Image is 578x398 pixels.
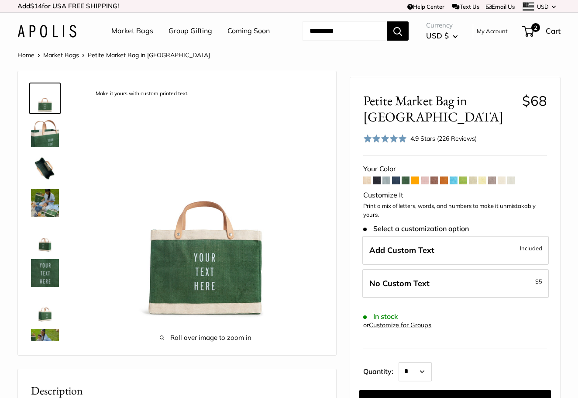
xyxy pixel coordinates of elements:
[227,24,270,38] a: Coming Soon
[362,236,549,265] label: Add Custom Text
[362,269,549,298] label: Leave Blank
[29,292,61,324] a: Petite Market Bag in Field Green
[363,319,431,331] div: or
[363,163,547,176] div: Your Color
[31,294,59,322] img: Petite Market Bag in Field Green
[486,3,515,10] a: Email Us
[31,154,59,182] img: description_Spacious inner area with room for everything. Plus water-resistant lining.
[43,51,79,59] a: Market Bags
[29,222,61,254] a: Petite Market Bag in Field Green
[546,26,561,35] span: Cart
[363,202,547,219] p: Print a mix of letters, words, and numbers to make it unmistakably yours.
[29,327,61,359] a: Petite Market Bag in Field Green
[29,257,61,289] a: description_Custom printed text with eco-friendly ink.
[31,259,59,287] img: description_Custom printed text with eco-friendly ink.
[363,189,547,202] div: Customize It
[523,24,561,38] a: 2 Cart
[363,93,515,125] span: Petite Market Bag in [GEOGRAPHIC_DATA]
[363,360,399,381] label: Quantity:
[535,278,542,285] span: $5
[29,152,61,184] a: description_Spacious inner area with room for everything. Plus water-resistant lining.
[369,245,434,255] span: Add Custom Text
[522,92,547,109] span: $68
[363,225,468,233] span: Select a customization option
[31,329,59,357] img: Petite Market Bag in Field Green
[29,187,61,219] a: Petite Market Bag in Field Green
[369,278,430,288] span: No Custom Text
[452,3,479,10] a: Text Us
[31,224,59,252] img: Petite Market Bag in Field Green
[88,332,323,344] span: Roll over image to zoom in
[88,51,210,59] span: Petite Market Bag in [GEOGRAPHIC_DATA]
[29,83,61,114] a: description_Make it yours with custom printed text.
[426,31,449,40] span: USD $
[169,24,212,38] a: Group Gifting
[426,29,458,43] button: USD $
[88,84,323,320] img: description_Make it yours with custom printed text.
[520,243,542,253] span: Included
[17,49,210,61] nav: Breadcrumb
[30,2,42,10] span: $14
[111,24,153,38] a: Market Bags
[537,3,549,10] span: USD
[363,132,477,145] div: 4.9 Stars (226 Reviews)
[31,119,59,147] img: description_Take it anywhere with easy-grip handles.
[17,25,76,38] img: Apolis
[91,88,193,100] div: Make it yours with custom printed text.
[303,21,387,41] input: Search...
[410,133,477,143] div: 4.9 Stars (226 Reviews)
[426,19,458,31] span: Currency
[533,276,542,287] span: -
[29,118,61,149] a: description_Take it anywhere with easy-grip handles.
[369,321,431,329] a: Customize for Groups
[7,365,93,391] iframe: Sign Up via Text for Offers
[477,26,508,36] a: My Account
[363,312,398,320] span: In stock
[17,51,34,59] a: Home
[31,189,59,217] img: Petite Market Bag in Field Green
[407,3,444,10] a: Help Center
[387,21,409,41] button: Search
[31,84,59,112] img: description_Make it yours with custom printed text.
[531,23,540,32] span: 2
